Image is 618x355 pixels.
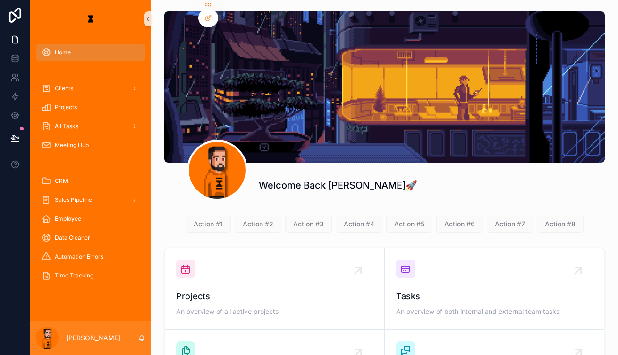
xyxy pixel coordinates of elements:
span: Projects [176,290,373,303]
span: Automation Errors [55,253,103,260]
div: scrollable content [30,38,151,295]
span: Tasks [396,290,593,303]
a: Clients [36,80,145,97]
span: Clients [55,85,73,92]
span: Sales Pipeline [55,196,92,204]
a: CRM [36,173,145,190]
a: Employee [36,210,145,227]
a: All Tasks [36,118,145,135]
span: Projects [55,104,77,111]
span: CRM [55,177,68,185]
a: Automation Errors [36,248,145,265]
a: Home [36,44,145,61]
a: Data Cleaner [36,229,145,246]
span: All Tasks [55,122,78,130]
a: ProjectsAn overview of all active projects [165,248,385,330]
span: Meeting Hub [55,141,89,149]
span: An overview of both internal and external team tasks [396,307,593,316]
a: Sales Pipeline [36,191,145,208]
img: App logo [83,11,98,26]
a: Meeting Hub [36,137,145,154]
a: TasksAn overview of both internal and external team tasks [385,248,605,330]
span: Employee [55,215,81,223]
span: An overview of all active projects [176,307,373,316]
h1: Welcome Back [PERSON_NAME]🚀 [259,179,417,192]
a: Projects [36,99,145,116]
span: Home [55,49,71,56]
p: [PERSON_NAME] [66,333,120,343]
span: Data Cleaner [55,234,90,242]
